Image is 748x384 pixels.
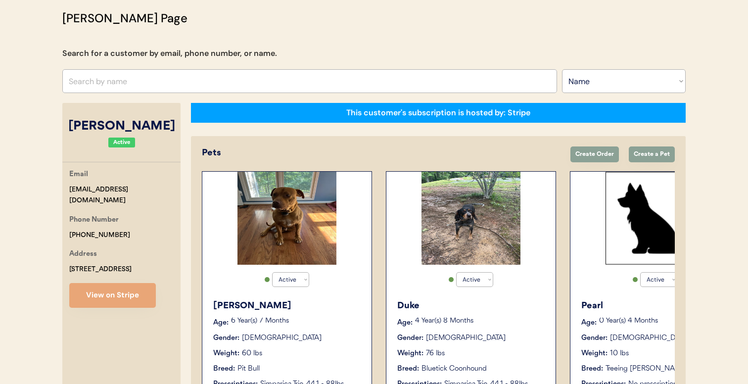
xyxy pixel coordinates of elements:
div: Gender: [213,333,239,343]
div: Address [69,248,97,261]
div: 76 lbs [426,348,445,359]
div: [EMAIL_ADDRESS][DOMAIN_NAME] [69,184,181,207]
div: Breed: [581,364,603,374]
div: Phone Number [69,214,119,227]
div: Search for a customer by email, phone number, or name. [62,48,277,59]
div: Duke [397,299,546,313]
button: Create Order [570,146,619,162]
p: 6 Year(s) 7 Months [231,318,362,325]
div: Age: [581,318,597,328]
button: View on Stripe [69,283,156,308]
div: Weight: [397,348,423,359]
div: Age: [397,318,413,328]
div: 10 lbs [610,348,629,359]
div: Pit Bull [237,364,260,374]
div: [PERSON_NAME] Page [62,9,187,27]
div: Age: [213,318,229,328]
div: Gender: [581,333,608,343]
p: 0 Year(s) 4 Months [599,318,730,325]
div: Weight: [581,348,608,359]
div: Treeing [PERSON_NAME] Coonhound [606,364,728,374]
div: [PERSON_NAME] [62,117,181,136]
div: Weight: [213,348,239,359]
div: [STREET_ADDRESS] [69,264,132,275]
img: IMG_0444.jpeg [421,172,520,265]
div: Email [69,169,88,181]
img: IMG_7419.jpeg [237,172,336,265]
button: Create a Pet [629,146,675,162]
div: Breed: [213,364,235,374]
div: [PERSON_NAME] [213,299,362,313]
div: This customer's subscription is hosted by: Stripe [346,107,530,118]
div: Gender: [397,333,423,343]
div: [DEMOGRAPHIC_DATA] [610,333,690,343]
input: Search by name [62,69,557,93]
img: Rectangle%2029.svg [606,172,704,265]
div: Breed: [397,364,419,374]
p: 4 Year(s) 8 Months [415,318,546,325]
div: Pearl [581,299,730,313]
div: 60 lbs [242,348,262,359]
div: [DEMOGRAPHIC_DATA] [242,333,322,343]
div: Pets [202,146,561,160]
div: [DEMOGRAPHIC_DATA] [426,333,506,343]
div: [PHONE_NUMBER] [69,230,130,241]
div: Bluetick Coonhound [421,364,487,374]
